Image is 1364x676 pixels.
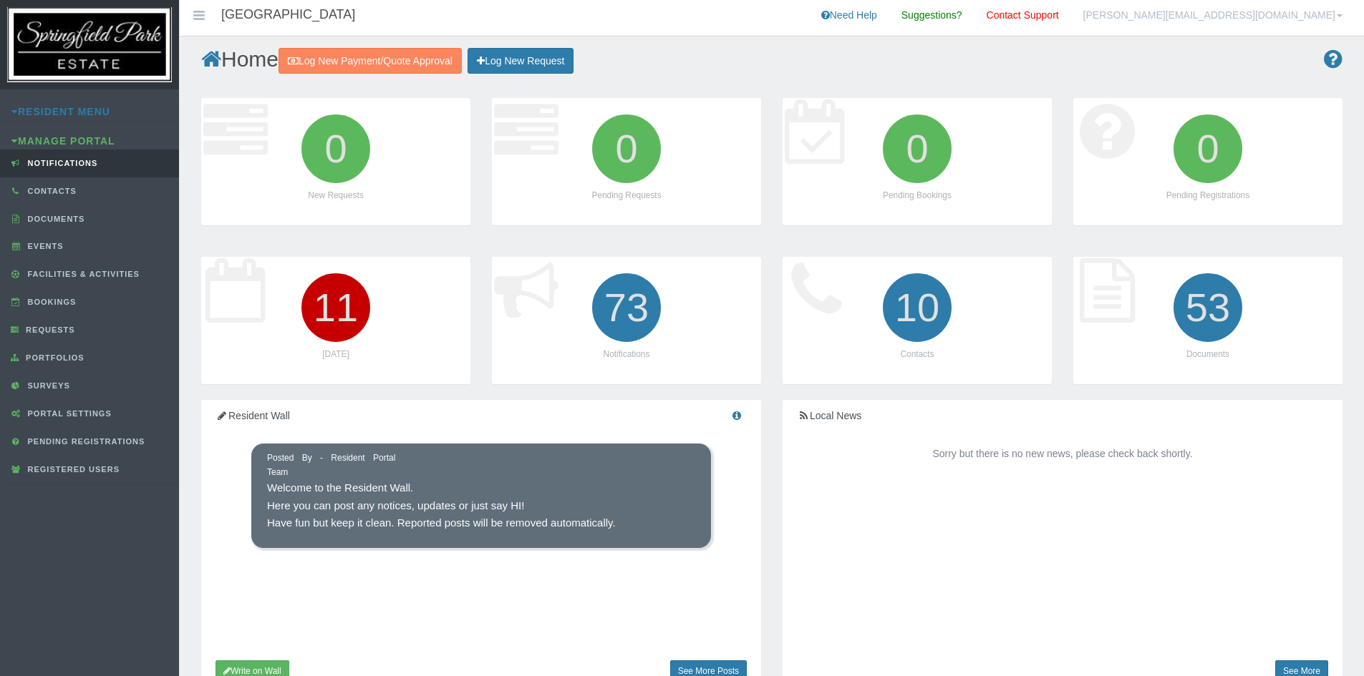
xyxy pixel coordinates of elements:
[24,215,85,223] span: Documents
[267,451,395,479] div: Posted By - Resident Portal Team
[279,48,462,74] a: Log New Payment/Quote Approval
[24,465,120,474] span: Registered Users
[221,8,355,22] h4: [GEOGRAPHIC_DATA]
[11,106,110,117] a: Resident Menu
[24,242,64,250] span: Events
[1073,257,1343,383] a: 53 Documents
[24,409,112,418] span: Portal Settings
[296,268,376,348] i: 11
[22,325,75,334] span: Requests
[506,348,747,361] p: Notifications
[797,348,1037,361] p: Contacts
[216,348,456,361] p: [DATE]
[201,98,470,225] a: 0 New Requests
[783,98,1052,225] a: 0 Pending Bookings
[267,479,695,532] p: Welcome to the Resident Wall. Here you can post any notices, updates or just say HI! Have fun but...
[201,47,1343,74] h2: Home
[492,98,761,225] a: 0 Pending Requests
[24,437,145,446] span: Pending Registrations
[24,187,77,195] span: Contacts
[296,109,376,189] i: 0
[24,159,98,167] span: Notifications
[797,411,1328,421] h5: Local News
[24,381,70,390] span: Surveys
[877,268,957,348] i: 10
[1168,268,1248,348] i: 53
[506,189,747,202] p: Pending Requests
[216,189,456,202] p: New Requests
[586,109,667,189] i: 0
[877,109,957,189] i: 0
[586,268,667,348] i: 73
[1073,98,1343,225] a: 0 Pending Registrations
[492,257,761,383] a: 73 Notifications
[1168,109,1248,189] i: 0
[797,189,1037,202] p: Pending Bookings
[216,411,747,421] h5: Resident Wall
[24,270,140,278] span: Facilities & Activities
[1088,189,1328,202] p: Pending Registrations
[24,298,77,306] span: Bookings
[783,257,1052,383] a: 10 Contacts
[808,446,1317,462] div: Sorry but there is no new news, please check back shortly.
[22,353,84,362] span: Portfolios
[468,48,574,74] a: Log New Request
[1088,348,1328,361] p: Documents
[11,135,115,147] a: Manage Portal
